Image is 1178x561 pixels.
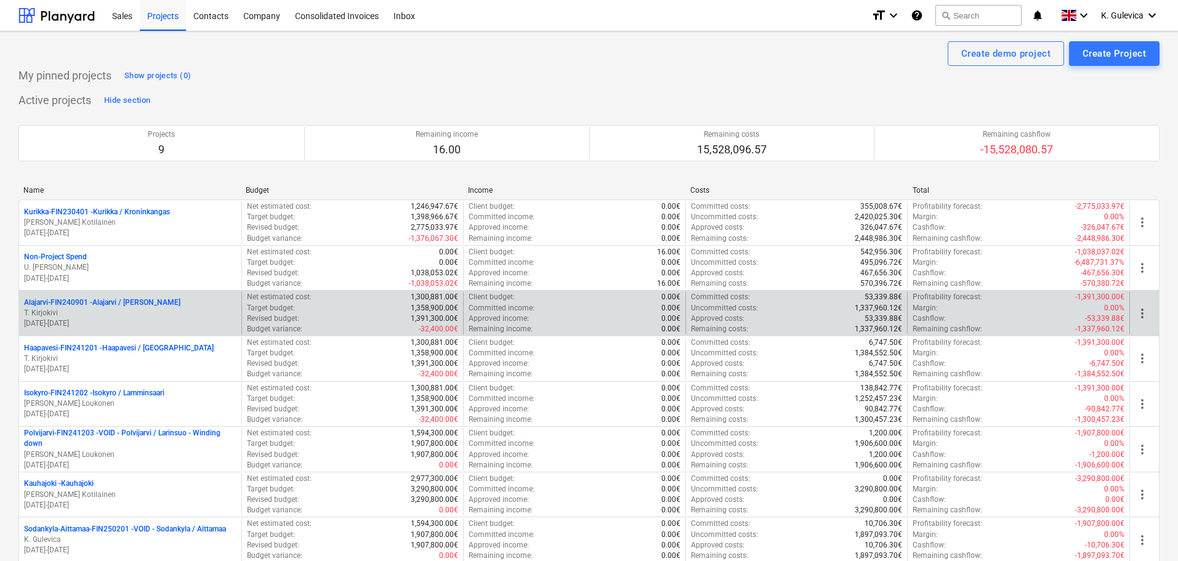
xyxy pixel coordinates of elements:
p: Remaining cashflow [980,129,1053,140]
p: Net estimated cost : [247,383,312,394]
p: 0.00€ [883,474,902,484]
p: -2,775,033.97€ [1075,201,1124,212]
p: Target budget : [247,394,295,404]
p: 2,420,025.30€ [855,212,902,222]
p: -1,038,053.02€ [409,278,458,289]
p: -467,656.30€ [1081,268,1124,278]
span: more_vert [1135,442,1150,457]
p: 53,339.88€ [865,292,902,302]
p: Remaining costs : [691,460,748,470]
p: Remaining income : [469,369,533,379]
p: Margin : [913,438,938,449]
p: 570,396.72€ [860,278,902,289]
p: Client budget : [469,201,515,212]
p: 1,384,552.50€ [855,348,902,358]
p: Remaining costs : [691,369,748,379]
p: Client budget : [469,474,515,484]
p: 1,300,881.00€ [411,383,458,394]
p: Remaining cashflow : [913,414,982,425]
p: Budget variance : [247,414,302,425]
p: [DATE] - [DATE] [24,318,236,329]
p: 0.00€ [661,201,680,212]
p: -6,487,731.37% [1074,257,1124,268]
p: -6,747.50€ [1089,358,1124,369]
p: -1,200.00€ [1089,450,1124,460]
p: Revised budget : [247,450,299,460]
p: Uncommitted costs : [691,484,758,494]
p: Client budget : [469,247,515,257]
p: Margin : [913,212,938,222]
p: 15,528,096.57 [697,142,767,157]
p: Target budget : [247,303,295,313]
p: Isokyro-FIN241202 - Isokyro / Lamminsaari [24,388,164,398]
p: 0.00% [1104,394,1124,404]
p: Net estimated cost : [247,337,312,348]
span: more_vert [1135,351,1150,366]
div: Hide section [104,94,150,108]
p: Approved income : [469,222,529,233]
p: Remaining income : [469,278,533,289]
p: Committed costs : [691,428,750,438]
p: Client budget : [469,428,515,438]
p: 0.00€ [661,438,680,449]
p: Remaining income : [469,324,533,334]
p: Profitability forecast : [913,292,982,302]
p: Remaining income : [469,414,533,425]
p: 6,747.50€ [869,358,902,369]
p: 0.00€ [661,222,680,233]
div: Show projects (0) [124,69,191,83]
p: -570,380.72€ [1081,278,1124,289]
p: 1,358,900.00€ [411,348,458,358]
p: -1,384,552.50€ [1075,369,1124,379]
p: 1,391,300.00€ [411,313,458,324]
p: Margin : [913,257,938,268]
p: 0.00€ [439,247,458,257]
p: 138,842.77€ [860,383,902,394]
p: Cashflow : [913,222,946,233]
p: -3,290,800.00€ [1075,474,1124,484]
p: Target budget : [247,212,295,222]
p: Approved costs : [691,222,744,233]
p: 467,656.30€ [860,268,902,278]
p: Committed income : [469,257,535,268]
p: Approved costs : [691,313,744,324]
div: Name [23,186,236,195]
p: 0.00€ [661,404,680,414]
p: Margin : [913,484,938,494]
p: 1,200.00€ [869,450,902,460]
p: Client budget : [469,383,515,394]
i: keyboard_arrow_down [1145,8,1160,23]
p: 1,398,966.67€ [411,212,458,222]
p: Cashflow : [913,404,946,414]
p: 1,906,600.00€ [855,438,902,449]
p: 0.00€ [661,450,680,460]
p: 1,300,881.00€ [411,292,458,302]
span: K. Gulevica [1101,10,1144,20]
p: 0.00€ [883,494,902,505]
p: 1,358,900.00€ [411,394,458,404]
p: Approved costs : [691,404,744,414]
p: T. Kirjokivi [24,308,236,318]
p: 0.00€ [661,268,680,278]
p: 0.00% [1104,212,1124,222]
p: 0.00€ [661,428,680,438]
p: [DATE] - [DATE] [24,273,236,284]
p: Revised budget : [247,404,299,414]
p: -53,339.88€ [1085,313,1124,324]
p: 0.00€ [661,292,680,302]
p: Net estimated cost : [247,428,312,438]
p: Budget variance : [247,505,302,515]
span: search [941,10,951,20]
div: Kurikka-FIN230401 -Kurikka / Kroninkangas[PERSON_NAME] Kotilainen[DATE]-[DATE] [24,207,236,238]
p: Client budget : [469,337,515,348]
p: 16.00€ [657,278,680,289]
div: Sodankyla-Aittamaa-FIN250201 -VOID - Sodankyla / AittamaaK. Gulevica[DATE]-[DATE] [24,524,236,555]
p: Committed costs : [691,201,750,212]
p: Approved income : [469,313,529,324]
p: 16.00 [416,142,478,157]
p: -1,038,037.02€ [1075,247,1124,257]
div: Income [468,186,680,195]
p: Revised budget : [247,268,299,278]
p: Approved costs : [691,268,744,278]
p: 0.00€ [661,233,680,244]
